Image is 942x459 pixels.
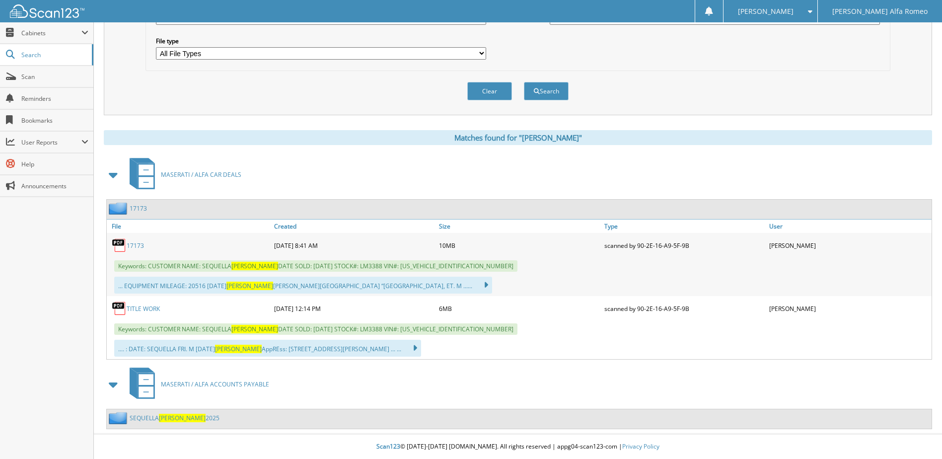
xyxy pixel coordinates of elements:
[109,202,130,215] img: folder2.png
[231,262,278,270] span: [PERSON_NAME]
[436,299,601,318] div: 6MB
[226,282,273,290] span: [PERSON_NAME]
[767,235,932,255] div: [PERSON_NAME]
[159,414,206,422] span: [PERSON_NAME]
[21,160,88,168] span: Help
[161,380,269,388] span: MASERATI / ALFA ACCOUNTS PAYABLE
[21,116,88,125] span: Bookmarks
[21,73,88,81] span: Scan
[622,442,659,451] a: Privacy Policy
[376,442,400,451] span: Scan123
[124,155,241,194] a: MASERATI / ALFA CAR DEALS
[114,323,517,335] span: Keywords: CUSTOMER NAME: SEQUELLA DATE SOLD: [DATE] STOCK#: LM3388 VIN#: [US_VEHICLE_IDENTIFICATI...
[436,220,601,233] a: Size
[21,138,81,147] span: User Reports
[21,182,88,190] span: Announcements
[215,345,262,353] span: [PERSON_NAME]
[10,4,84,18] img: scan123-logo-white.svg
[130,414,219,422] a: SEQUELLA[PERSON_NAME]2025
[602,220,767,233] a: Type
[124,365,269,404] a: MASERATI / ALFA ACCOUNTS PAYABLE
[892,411,942,459] iframe: Chat Widget
[127,241,144,250] a: 17173
[602,235,767,255] div: scanned by 90-2E-16-A9-5F-9B
[21,51,87,59] span: Search
[114,260,517,272] span: Keywords: CUSTOMER NAME: SEQUELLA DATE SOLD: [DATE] STOCK#: LM3388 VIN#: [US_VEHICLE_IDENTIFICATI...
[767,220,932,233] a: User
[109,412,130,424] img: folder2.png
[112,238,127,253] img: PDF.png
[767,299,932,318] div: [PERSON_NAME]
[231,325,278,333] span: [PERSON_NAME]
[114,340,421,357] div: .... : DATE: SEQUELLA FRI. M [DATE] AppREss: [STREET_ADDRESS][PERSON_NAME] ... ...
[112,301,127,316] img: PDF.png
[21,29,81,37] span: Cabinets
[161,170,241,179] span: MASERATI / ALFA CAR DEALS
[107,220,272,233] a: File
[602,299,767,318] div: scanned by 90-2E-16-A9-5F-9B
[436,235,601,255] div: 10MB
[114,277,492,294] div: ... EQUIPMENT MILEAGE: 20516 [DATE] [PERSON_NAME][GEOGRAPHIC_DATA] “[GEOGRAPHIC_DATA], ET. M ......
[127,305,160,313] a: TITLE WORK
[738,8,794,14] span: [PERSON_NAME]
[272,220,436,233] a: Created
[524,82,569,100] button: Search
[21,94,88,103] span: Reminders
[467,82,512,100] button: Clear
[130,204,147,213] a: 17173
[272,299,436,318] div: [DATE] 12:14 PM
[156,37,486,45] label: File type
[832,8,928,14] span: [PERSON_NAME] Alfa Romeo
[104,130,932,145] div: Matches found for "[PERSON_NAME]"
[94,435,942,459] div: © [DATE]-[DATE] [DOMAIN_NAME]. All rights reserved | appg04-scan123-com |
[272,235,436,255] div: [DATE] 8:41 AM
